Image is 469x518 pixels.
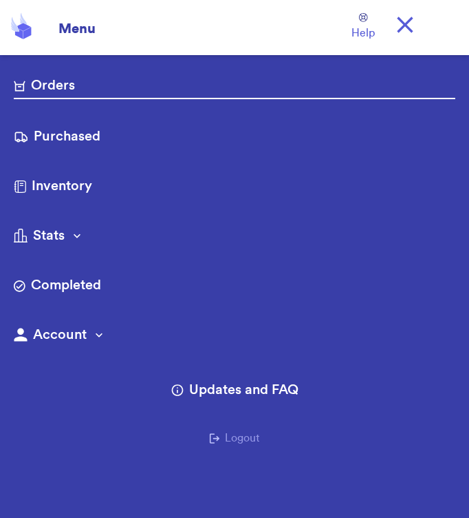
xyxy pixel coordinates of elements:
span: Updates and FAQ [189,380,298,400]
button: Logout [209,430,260,446]
a: Inventory [14,176,455,198]
a: Help [351,13,375,41]
div: Menu [50,11,96,39]
a: Updates and FAQ [171,380,298,402]
a: Orders [14,76,455,99]
button: Account [14,325,455,347]
span: Help [351,25,375,41]
a: Purchased [14,127,455,149]
button: Stats [14,226,455,248]
a: Completed [14,276,455,298]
